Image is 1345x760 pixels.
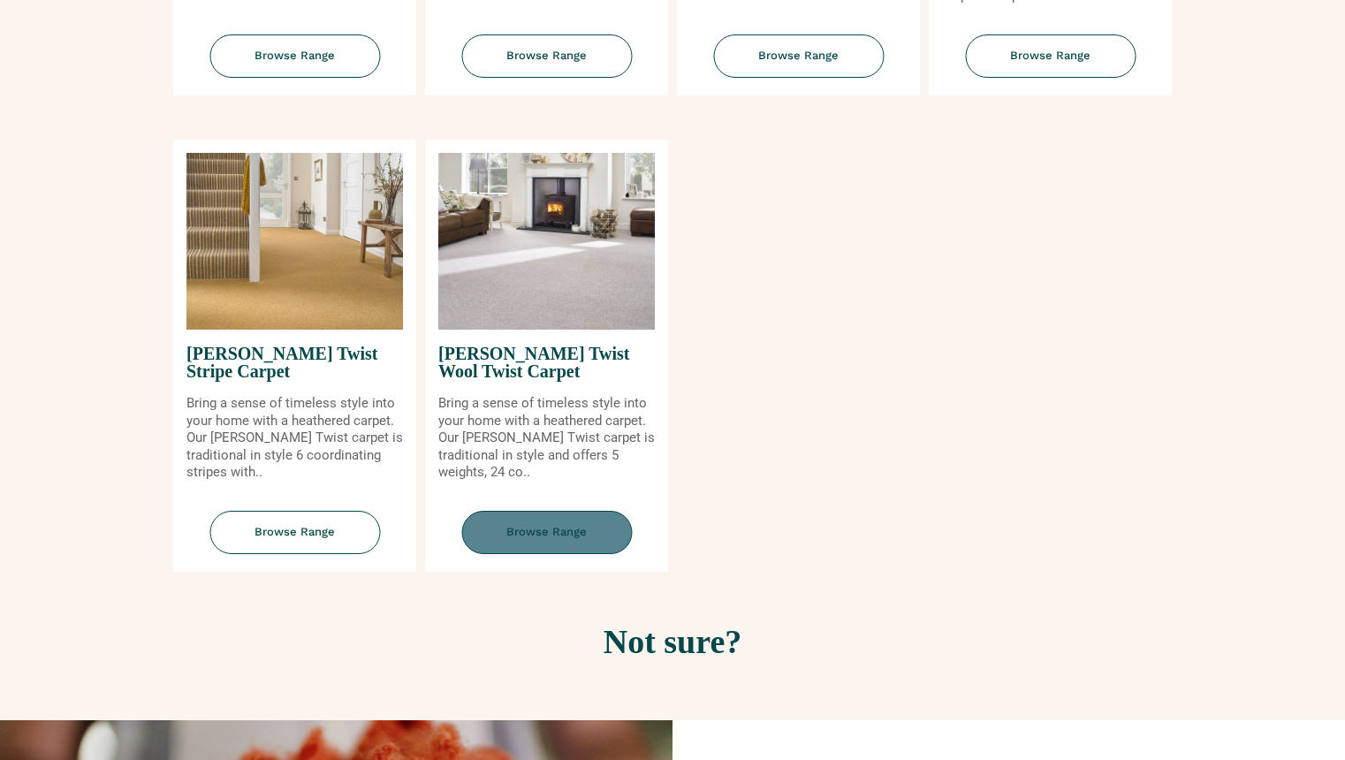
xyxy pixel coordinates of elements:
[929,34,1172,95] a: Browse Range
[438,153,655,330] img: Tomkinson Twist Wool Twist Carpet
[677,34,920,95] a: Browse Range
[209,511,380,554] span: Browse Range
[186,395,403,482] p: Bring a sense of timeless style into your home with a heathered carpet. Our [PERSON_NAME] Twist c...
[209,34,380,78] span: Browse Range
[461,511,632,554] span: Browse Range
[713,34,884,78] span: Browse Range
[438,330,655,395] span: [PERSON_NAME] Twist Wool Twist Carpet
[461,34,632,78] span: Browse Range
[425,511,668,572] a: Browse Range
[425,34,668,95] a: Browse Range
[173,34,416,95] a: Browse Range
[173,511,416,572] a: Browse Range
[965,34,1136,78] span: Browse Range
[178,625,1167,658] h2: Not sure?
[186,330,403,395] span: [PERSON_NAME] Twist Stripe Carpet
[186,153,403,330] img: Tomkinson Twist Stripe Carpet
[438,395,655,482] p: Bring a sense of timeless style into your home with a heathered carpet. Our [PERSON_NAME] Twist c...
